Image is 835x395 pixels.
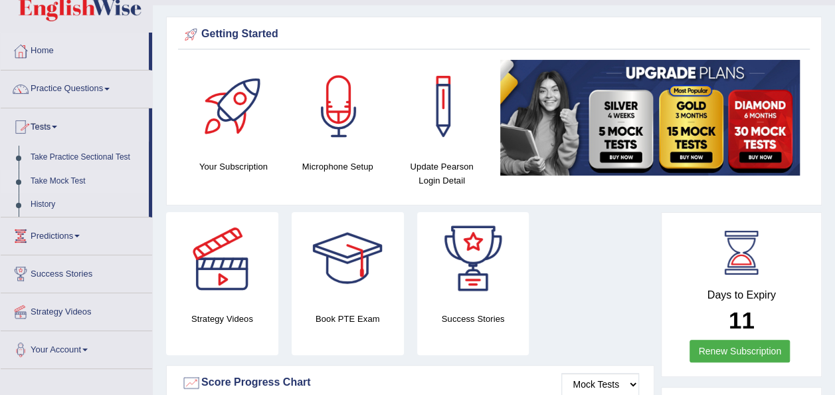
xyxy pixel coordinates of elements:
[1,293,152,327] a: Strategy Videos
[729,307,755,333] b: 11
[417,312,529,326] h4: Success Stories
[25,193,149,217] a: History
[1,331,152,364] a: Your Account
[188,160,279,174] h4: Your Subscription
[292,312,404,326] h4: Book PTE Exam
[166,312,278,326] h4: Strategy Videos
[676,289,806,301] h4: Days to Expiry
[25,146,149,170] a: Take Practice Sectional Test
[1,217,152,251] a: Predictions
[25,170,149,194] a: Take Mock Test
[500,60,800,176] img: small5.jpg
[690,340,790,362] a: Renew Subscription
[292,160,383,174] h4: Microphone Setup
[397,160,488,188] h4: Update Pearson Login Detail
[181,25,806,45] div: Getting Started
[1,33,149,66] a: Home
[1,70,152,104] a: Practice Questions
[1,108,149,142] a: Tests
[1,255,152,289] a: Success Stories
[181,373,639,393] div: Score Progress Chart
